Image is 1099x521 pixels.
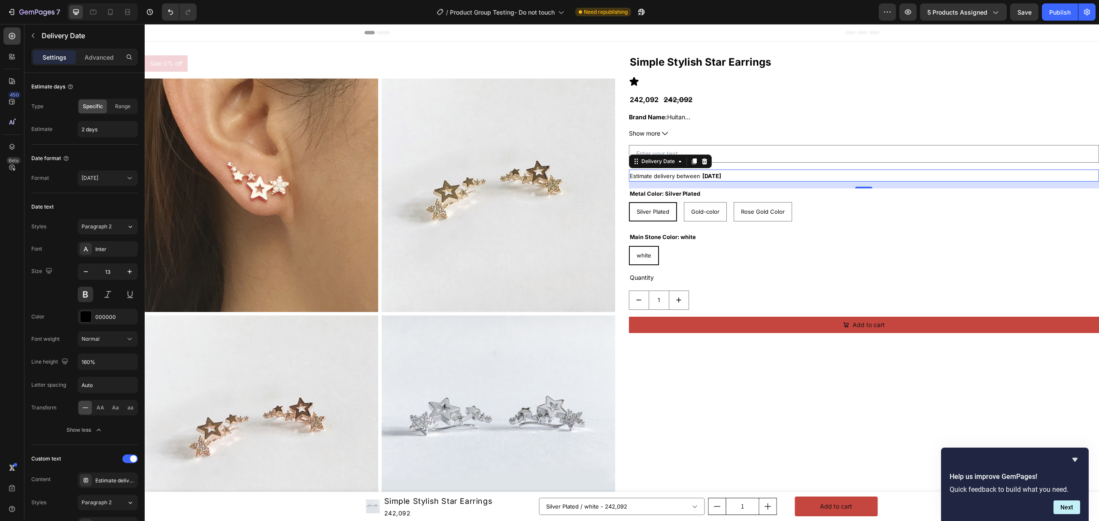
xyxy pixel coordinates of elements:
[239,484,349,494] div: 242,092
[950,485,1080,494] p: Quick feedback to build what you need.
[85,53,114,62] p: Advanced
[78,377,137,393] input: Auto
[596,184,640,191] span: Rose Gold Color
[1042,3,1078,21] button: Publish
[708,296,740,306] div: Add to cart
[495,133,532,141] div: Delivery Date
[31,245,42,253] div: Font
[78,495,138,510] button: Paragraph 2
[484,89,522,97] strong: Brand Name:
[484,208,552,218] legend: Main Stone Color: white
[31,174,49,182] div: Format
[31,203,54,211] div: Date text
[1049,8,1071,17] div: Publish
[31,356,70,368] div: Line height
[56,7,60,17] p: 7
[95,245,136,253] div: Inter
[484,164,556,175] legend: Metal Color: Silver Plated
[31,83,74,91] div: Estimate days
[484,105,955,114] button: Show more
[128,404,134,412] span: aa
[31,103,43,110] div: Type
[484,31,955,45] h1: Simple Stylish Star Earrings
[31,381,66,389] div: Letter spacing
[31,266,54,277] div: Size
[927,8,987,17] span: 5 products assigned
[31,335,60,343] div: Font weight
[31,404,57,412] div: Transform
[95,313,136,321] div: 000000
[82,223,112,230] span: Paragraph 2
[31,313,45,321] div: Color
[484,105,516,114] span: Show more
[484,293,955,309] button: Add to cart
[8,91,21,98] div: 450
[6,157,21,164] div: Beta
[504,267,525,285] input: quantity
[162,3,197,21] div: Undo/Redo
[31,223,46,230] div: Styles
[78,219,138,234] button: Paragraph 2
[564,474,581,491] button: decrement
[31,476,51,483] div: Content
[67,426,103,434] div: Show less
[31,154,70,162] div: Date format
[558,148,577,155] span: [DATE]
[42,30,134,41] p: Delivery Date
[581,474,615,491] input: quantity
[3,3,64,21] button: 7
[115,103,131,110] span: Range
[31,455,61,463] div: Custom text
[950,454,1080,514] div: Help us improve GemPages!
[78,354,137,370] input: Auto
[78,331,138,347] button: Normal
[31,499,46,506] div: Styles
[83,103,103,110] span: Specific
[615,474,632,491] button: increment
[31,422,138,438] button: Show less
[1017,9,1032,16] span: Save
[82,336,100,342] span: Normal
[650,473,733,492] button: Add to cart
[1053,500,1080,514] button: Next question
[82,499,112,506] span: Paragraph 2
[484,70,515,82] div: 242,092
[31,125,52,133] div: Estimate
[97,404,104,412] span: AA
[525,267,544,285] button: increment
[492,228,507,235] span: white
[95,477,136,485] div: Estimate delivery between
[239,470,349,484] h1: Simple Stylish Star Earrings
[485,148,556,155] span: Estimate delivery between
[484,89,540,97] span: Huitan
[485,267,504,285] button: decrement
[518,70,549,82] div: 242,092
[446,8,448,17] span: /
[492,184,525,191] span: Silver Plated
[546,184,575,191] span: Gold-color
[78,170,138,186] button: [DATE]
[112,404,119,412] span: Aa
[484,121,955,138] input: Enter your text
[584,8,628,16] span: Need republishing
[484,248,955,259] div: Quantity
[675,478,707,487] div: Add to cart
[920,3,1007,21] button: 5 products assigned
[82,175,98,181] span: [DATE]
[1010,3,1038,21] button: Save
[43,53,67,62] p: Settings
[145,24,1099,521] iframe: Design area
[950,472,1080,482] h2: Help us improve GemPages!
[78,121,137,137] input: Auto
[1070,454,1080,465] button: Hide survey
[450,8,555,17] span: Product Group Testing- Do not touch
